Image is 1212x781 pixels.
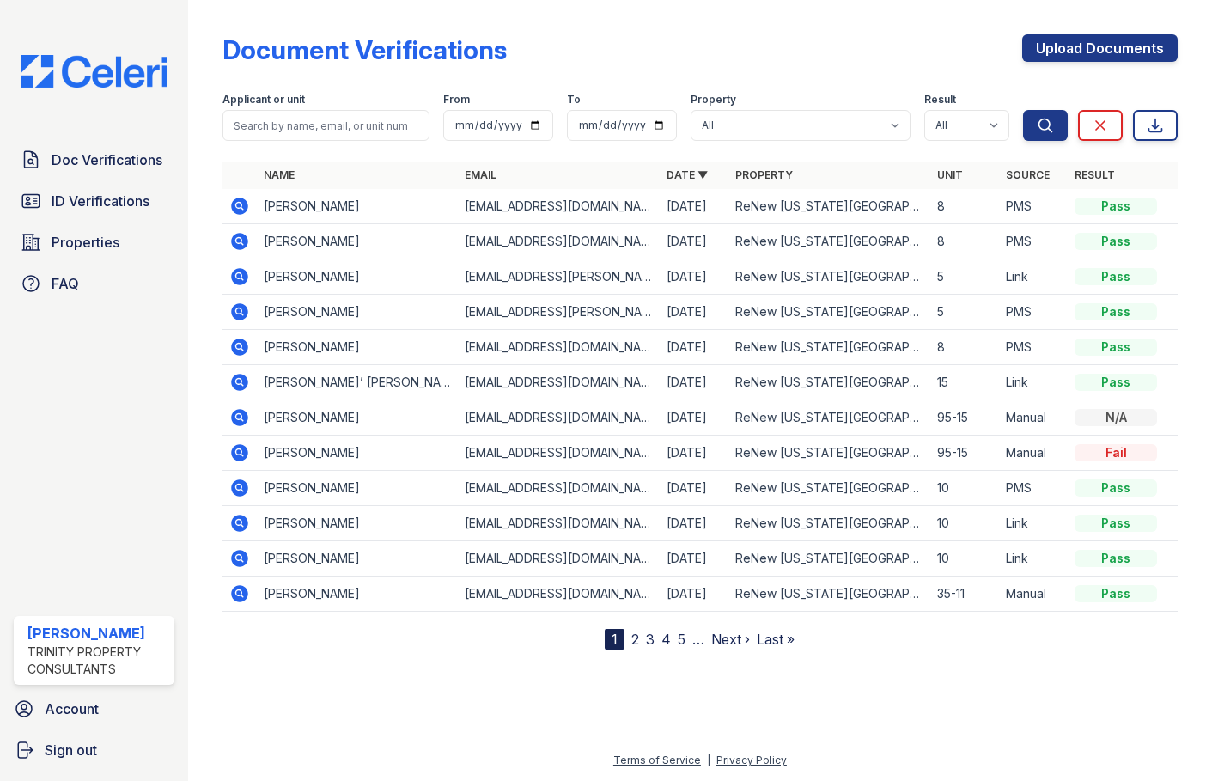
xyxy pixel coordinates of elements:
td: ReNew [US_STATE][GEOGRAPHIC_DATA] [728,436,930,471]
a: Terms of Service [613,754,701,766]
td: ReNew [US_STATE][GEOGRAPHIC_DATA] [728,471,930,506]
div: [PERSON_NAME] [27,623,167,644]
div: N/A [1075,409,1157,426]
a: Name [264,168,295,181]
div: Trinity Property Consultants [27,644,167,678]
td: [DATE] [660,259,728,295]
td: [DATE] [660,224,728,259]
span: ID Verifications [52,191,149,211]
td: [EMAIL_ADDRESS][DOMAIN_NAME] [458,189,660,224]
td: 95-15 [930,436,999,471]
td: 95-15 [930,400,999,436]
td: 10 [930,471,999,506]
a: 5 [678,631,685,648]
td: 8 [930,224,999,259]
a: Sign out [7,733,181,767]
div: Pass [1075,550,1157,567]
span: Account [45,699,99,719]
td: 10 [930,506,999,541]
td: [PERSON_NAME] [257,577,459,612]
label: Applicant or unit [222,93,305,107]
a: Privacy Policy [716,754,787,766]
td: [DATE] [660,400,728,436]
a: Account [7,692,181,726]
td: ReNew [US_STATE][GEOGRAPHIC_DATA] [728,259,930,295]
div: Document Verifications [222,34,507,65]
td: 8 [930,330,999,365]
td: 10 [930,541,999,577]
td: 5 [930,259,999,295]
a: ID Verifications [14,184,174,218]
td: [DATE] [660,541,728,577]
a: Upload Documents [1022,34,1178,62]
a: Last » [757,631,795,648]
div: | [707,754,710,766]
td: Manual [999,400,1068,436]
td: [PERSON_NAME] [257,259,459,295]
td: ReNew [US_STATE][GEOGRAPHIC_DATA] [728,541,930,577]
td: [PERSON_NAME]’ [PERSON_NAME] [257,365,459,400]
td: [EMAIL_ADDRESS][DOMAIN_NAME] [458,224,660,259]
a: 2 [631,631,639,648]
a: Next › [711,631,750,648]
span: FAQ [52,273,79,294]
td: [EMAIL_ADDRESS][DOMAIN_NAME] [458,400,660,436]
td: ReNew [US_STATE][GEOGRAPHIC_DATA] [728,224,930,259]
div: 1 [605,629,624,650]
td: ReNew [US_STATE][GEOGRAPHIC_DATA] [728,189,930,224]
div: Pass [1075,303,1157,320]
td: PMS [999,471,1068,506]
input: Search by name, email, or unit number [222,110,429,141]
td: PMS [999,330,1068,365]
label: Property [691,93,736,107]
a: Source [1006,168,1050,181]
td: 5 [930,295,999,330]
div: Pass [1075,268,1157,285]
div: Pass [1075,339,1157,356]
td: Manual [999,436,1068,471]
span: Properties [52,232,119,253]
td: PMS [999,295,1068,330]
td: ReNew [US_STATE][GEOGRAPHIC_DATA] [728,577,930,612]
td: [DATE] [660,365,728,400]
td: [EMAIL_ADDRESS][PERSON_NAME][DOMAIN_NAME] [458,259,660,295]
td: [DATE] [660,330,728,365]
label: To [567,93,581,107]
a: Date ▼ [667,168,708,181]
td: [PERSON_NAME] [257,224,459,259]
span: Doc Verifications [52,149,162,170]
td: [PERSON_NAME] [257,541,459,577]
a: Property [735,168,793,181]
td: 8 [930,189,999,224]
td: [PERSON_NAME] [257,436,459,471]
td: [EMAIL_ADDRESS][DOMAIN_NAME] [458,365,660,400]
td: [EMAIL_ADDRESS][DOMAIN_NAME] [458,577,660,612]
td: [PERSON_NAME] [257,295,459,330]
span: Sign out [45,740,97,760]
label: From [443,93,470,107]
label: Result [924,93,956,107]
td: [EMAIL_ADDRESS][DOMAIN_NAME] [458,506,660,541]
td: [DATE] [660,577,728,612]
td: [EMAIL_ADDRESS][DOMAIN_NAME] [458,330,660,365]
td: ReNew [US_STATE][GEOGRAPHIC_DATA] [728,506,930,541]
td: [EMAIL_ADDRESS][PERSON_NAME][DOMAIN_NAME] [458,295,660,330]
div: Pass [1075,479,1157,497]
td: [PERSON_NAME] [257,400,459,436]
td: Link [999,506,1068,541]
td: [DATE] [660,189,728,224]
a: Unit [937,168,963,181]
td: ReNew [US_STATE][GEOGRAPHIC_DATA] [728,330,930,365]
td: [DATE] [660,471,728,506]
td: PMS [999,224,1068,259]
div: Pass [1075,374,1157,391]
img: CE_Logo_Blue-a8612792a0a2168367f1c8372b55b34899dd931a85d93a1a3d3e32e68fde9ad4.png [7,55,181,88]
td: [DATE] [660,436,728,471]
a: FAQ [14,266,174,301]
div: Pass [1075,233,1157,250]
a: Result [1075,168,1115,181]
td: [PERSON_NAME] [257,330,459,365]
td: Link [999,259,1068,295]
td: PMS [999,189,1068,224]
